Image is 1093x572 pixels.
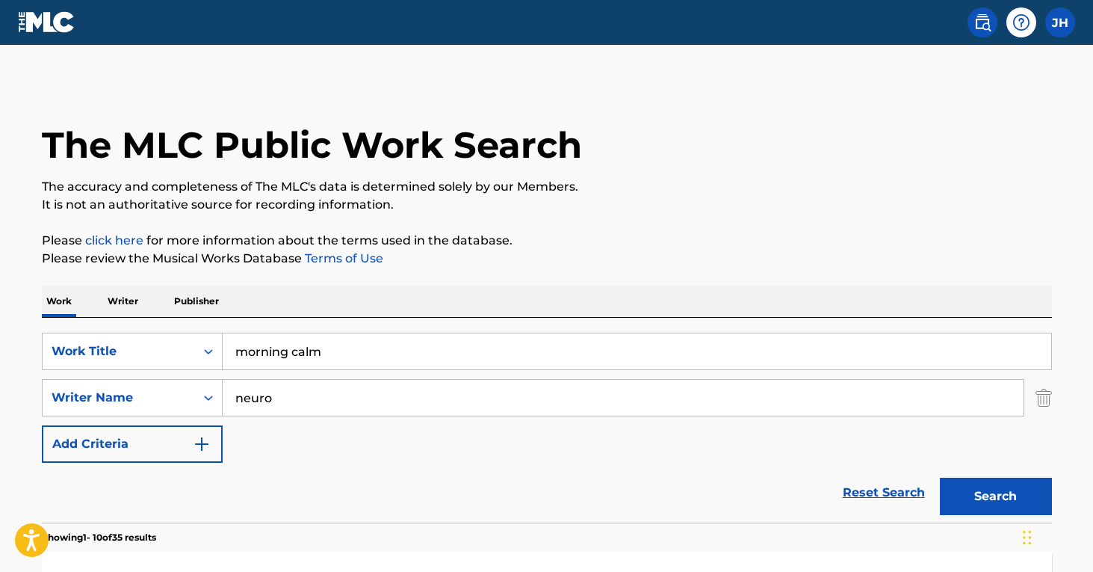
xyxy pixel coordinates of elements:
img: help [1012,13,1030,31]
p: Showing 1 - 10 of 35 results [42,531,156,544]
a: Public Search [967,7,997,37]
p: Writer [103,286,143,317]
a: Reset Search [835,476,932,509]
img: Delete Criterion [1035,379,1052,416]
img: MLC Logo [18,11,75,33]
div: Work Title [52,342,186,360]
p: Please review the Musical Works Database [42,250,1052,268]
div: Help [1006,7,1036,37]
p: Please for more information about the terms used in the database. [42,232,1052,250]
p: It is not an authoritative source for recording information. [42,196,1052,214]
a: click here [85,233,143,247]
div: Drag [1023,515,1032,560]
div: User Menu [1045,7,1075,37]
button: Search [940,478,1052,515]
iframe: Resource Center [1051,359,1093,482]
p: Work [42,286,76,317]
a: Terms of Use [302,251,383,265]
h1: The MLC Public Work Search [42,123,582,167]
form: Search Form [42,333,1052,523]
div: Writer Name [52,389,186,407]
button: Add Criteria [42,425,223,463]
img: search [973,13,991,31]
p: Publisher [170,286,223,317]
img: 9d2ae6d4665cec9f34b9.svg [193,435,211,453]
p: The accuracy and completeness of The MLC's data is determined solely by our Members. [42,178,1052,196]
iframe: Chat Widget [1018,500,1093,572]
